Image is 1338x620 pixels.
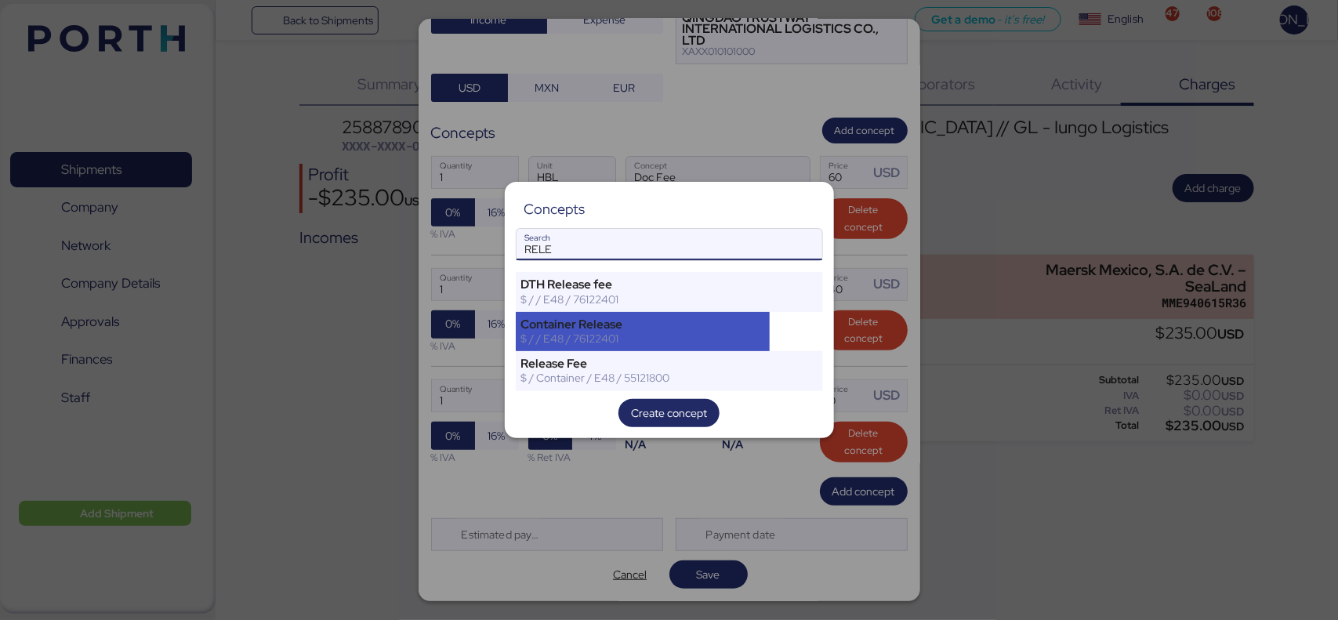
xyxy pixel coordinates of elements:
div: Container Release [521,317,765,332]
div: $ / / E48 / 76122401 [521,332,765,346]
div: DTH Release fee [521,277,765,292]
div: Release Fee [521,357,765,371]
span: Create concept [631,404,707,422]
div: Concepts [524,202,585,216]
input: Search [517,229,822,260]
div: $ / Container / E48 / 55121800 [521,371,765,385]
div: $ / / E48 / 76122401 [521,292,765,306]
button: Create concept [618,399,720,427]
